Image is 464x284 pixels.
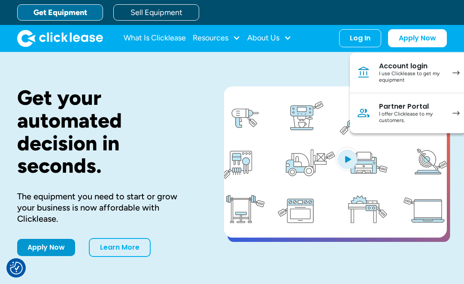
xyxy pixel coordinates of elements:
img: Person icon [357,106,370,120]
img: Bank icon [357,66,370,79]
a: Apply Now [388,29,447,47]
a: home [17,30,103,47]
a: open lightbox [224,86,447,238]
div: Partner Portal [379,102,444,111]
div: Account login [379,62,444,70]
img: Blue play button logo on a light blue circular background [336,147,359,171]
div: Log In [350,34,370,43]
a: Get Equipment [17,4,103,21]
a: Sell Equipment [113,4,199,21]
div: About Us [247,30,291,47]
a: Apply Now [17,239,75,256]
div: Resources [193,30,240,47]
img: Clicklease logo [17,30,103,47]
img: arrow [452,70,460,75]
div: The equipment you need to start or grow your business is now affordable with Clicklease. [17,191,197,224]
img: arrow [452,111,460,116]
a: What Is Clicklease [124,30,186,47]
img: Revisit consent button [10,262,23,275]
h1: Get your automated decision in seconds. [17,86,197,177]
div: I offer Clicklease to my customers. [379,111,444,124]
div: I use Clicklease to get my equipment [379,70,444,84]
button: Consent Preferences [10,262,23,275]
a: Learn More [89,238,151,257]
